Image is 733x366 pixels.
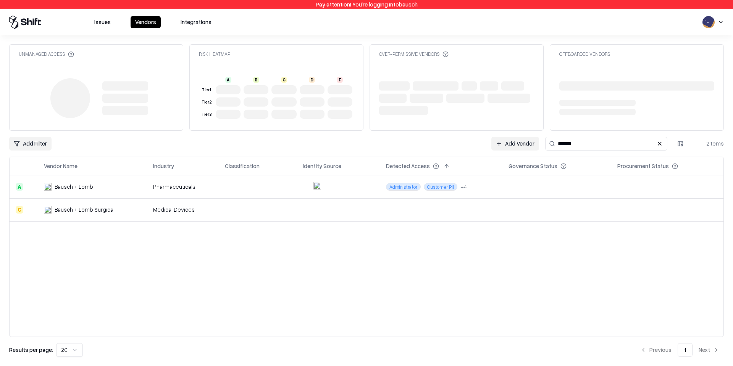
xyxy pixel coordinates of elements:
div: C [16,206,23,214]
div: - [386,206,497,214]
div: Bausch + Lomb Surgical [55,206,115,214]
div: Risk Heatmap [199,51,230,57]
div: Identity Source [303,162,341,170]
div: A [16,183,23,191]
div: Tier 2 [200,99,213,105]
div: F [337,77,343,83]
div: Over-Permissive Vendors [379,51,449,57]
div: - [617,183,717,191]
div: B [253,77,259,83]
div: Vendor Name [44,162,77,170]
img: microsoft365.com [313,182,321,189]
div: - [225,206,291,214]
div: Procurement Status [617,162,669,170]
div: - [617,206,717,214]
a: Add Vendor [491,137,539,151]
div: - [509,206,605,214]
div: Medical Devices [153,206,213,214]
div: 2 items [693,139,724,147]
div: - [225,183,291,191]
img: Bausch + Lomb [44,183,52,191]
p: Results per page: [9,346,53,354]
div: Tier 1 [200,87,213,93]
img: Bausch + Lomb Surgical [44,206,52,214]
div: Pharmaceuticals [153,183,213,191]
div: C [281,77,287,83]
div: A [225,77,231,83]
button: Integrations [176,16,216,28]
div: Tier 3 [200,111,213,118]
button: +4 [460,183,467,191]
div: - [509,183,605,191]
div: Classification [225,162,260,170]
button: Issues [90,16,115,28]
div: + 4 [460,183,467,191]
div: Offboarded Vendors [559,51,610,57]
div: Detected Access [386,162,430,170]
img: entra.microsoft.com [303,182,310,189]
span: Administrator [386,183,421,191]
button: Add Filter [9,137,52,151]
div: D [309,77,315,83]
div: Unmanaged Access [19,51,74,57]
img: entra.microsoft.com [303,205,310,212]
button: Vendors [131,16,161,28]
nav: pagination [636,343,724,357]
button: 1 [678,343,693,357]
div: Bausch + Lomb [55,183,93,191]
span: Customer PII [424,183,457,191]
div: Governance Status [509,162,557,170]
div: Industry [153,162,174,170]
